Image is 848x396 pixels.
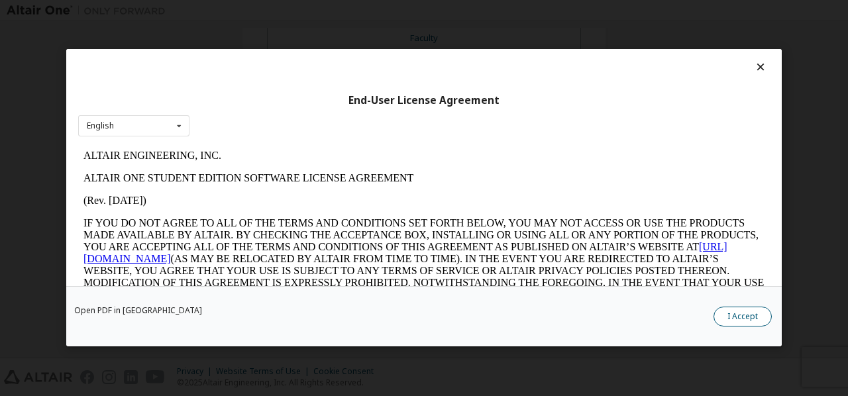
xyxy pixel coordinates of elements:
[5,5,686,17] p: ALTAIR ENGINEERING, INC.
[5,97,649,120] a: [URL][DOMAIN_NAME]
[5,50,686,62] p: (Rev. [DATE])
[5,28,686,40] p: ALTAIR ONE STUDENT EDITION SOFTWARE LICENSE AGREEMENT
[714,307,772,327] button: I Accept
[78,94,770,107] div: End-User License Agreement
[74,307,202,315] a: Open PDF in [GEOGRAPHIC_DATA]
[5,73,686,168] p: IF YOU DO NOT AGREE TO ALL OF THE TERMS AND CONDITIONS SET FORTH BELOW, YOU MAY NOT ACCESS OR USE...
[87,122,114,130] div: English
